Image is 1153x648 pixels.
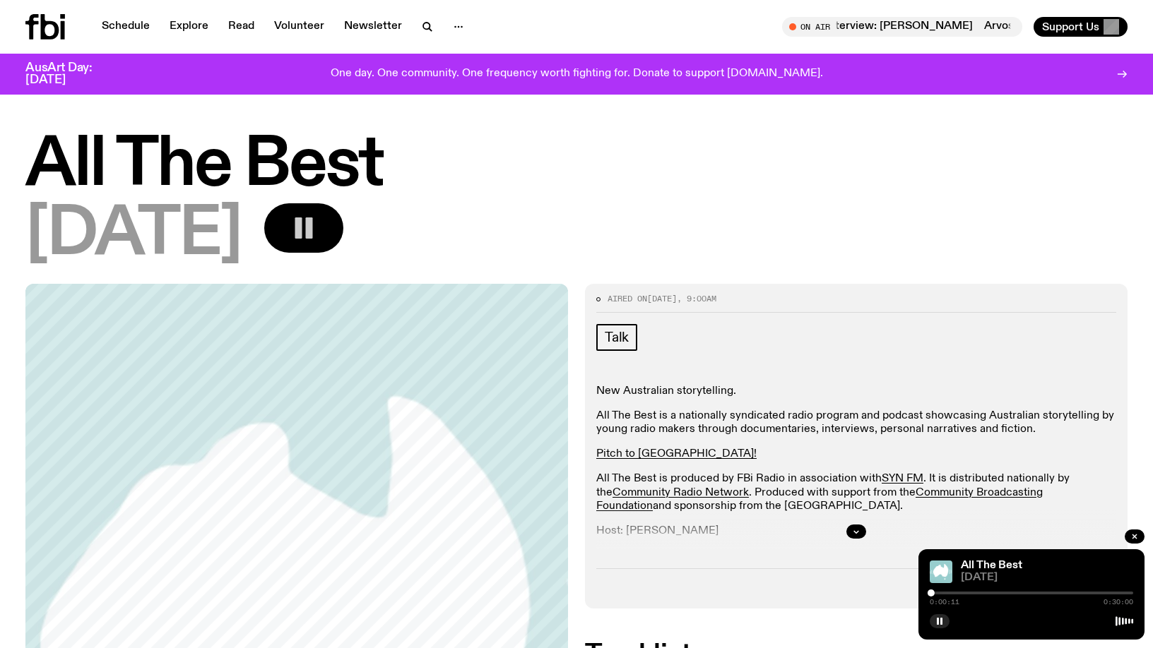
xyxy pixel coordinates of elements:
h3: AusArt Day: [DATE] [25,62,116,86]
a: All The Best [961,560,1022,571]
a: Schedule [93,17,158,37]
p: New Australian storytelling. [596,385,1116,398]
a: Pitch to [GEOGRAPHIC_DATA]! [596,448,757,460]
p: All The Best is a nationally syndicated radio program and podcast showcasing Australian storytell... [596,409,1116,436]
button: Support Us [1034,17,1128,37]
span: , 9:00am [677,293,716,304]
a: Community Radio Network [613,487,749,498]
a: Explore [161,17,217,37]
p: One day. One community. One frequency worth fighting for. Donate to support [DOMAIN_NAME]. [331,68,823,80]
span: [DATE] [961,572,1133,583]
a: Volunteer [266,17,333,37]
span: [DATE] [647,293,677,304]
span: Talk [605,330,629,345]
a: Read [220,17,263,37]
a: Talk [596,324,637,351]
a: SYN FM [882,473,923,484]
span: Support Us [1042,20,1099,33]
a: Newsletter [336,17,410,37]
button: On AirArvos with [PERSON_NAME] ✩ Interview: [PERSON_NAME]Arvos with [PERSON_NAME] ✩ Interview: [P... [782,17,1022,37]
span: [DATE] [25,203,242,267]
h1: All The Best [25,134,1128,198]
span: 0:30:00 [1104,599,1133,606]
p: All The Best is produced by FBi Radio in association with . It is distributed nationally by the .... [596,472,1116,513]
span: Aired on [608,293,647,304]
span: 0:00:11 [930,599,959,606]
